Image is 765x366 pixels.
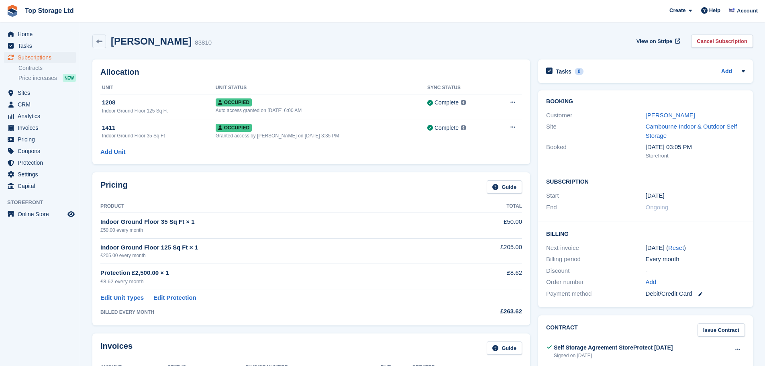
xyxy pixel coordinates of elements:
h2: Billing [546,229,745,237]
span: Storefront [7,198,80,207]
div: Indoor Ground Floor 125 Sq Ft [102,107,216,115]
a: Guide [487,180,522,194]
div: Storefront [646,152,745,160]
h2: Subscription [546,177,745,185]
a: menu [4,29,76,40]
div: Indoor Ground Floor 125 Sq Ft × 1 [100,243,445,252]
a: Preview store [66,209,76,219]
h2: Booking [546,98,745,105]
div: Customer [546,111,645,120]
a: View on Stripe [633,35,682,48]
div: Indoor Ground Floor 35 Sq Ft [102,132,216,139]
h2: Tasks [556,68,571,75]
div: 83810 [195,38,212,47]
td: £205.00 [445,238,522,264]
span: Online Store [18,209,66,220]
th: Sync Status [427,82,493,94]
td: £8.62 [445,264,522,290]
a: Guide [487,341,522,355]
a: Add [646,278,657,287]
span: Invoices [18,122,66,133]
a: menu [4,180,76,192]
div: 0 [575,68,584,75]
th: Total [445,200,522,213]
div: - [646,266,745,276]
div: Protection £2,500.00 × 1 [100,268,445,278]
a: Cancel Subscription [691,35,753,48]
span: Pricing [18,134,66,145]
a: menu [4,169,76,180]
div: Payment method [546,289,645,299]
a: menu [4,87,76,98]
div: End [546,203,645,212]
div: Booked [546,143,645,159]
div: [DATE] ( ) [646,243,745,253]
div: [DATE] 03:05 PM [646,143,745,152]
a: Reset [668,244,684,251]
h2: Contract [546,323,578,337]
span: Create [669,6,685,14]
th: Product [100,200,445,213]
a: Edit Unit Types [100,293,144,303]
a: Add Unit [100,147,125,157]
img: stora-icon-8386f47178a22dfd0bd8f6a31ec36ba5ce8667c1dd55bd0f319d3a0aa187defe.svg [6,5,18,17]
td: £50.00 [445,213,522,238]
a: menu [4,209,76,220]
div: Granted access by [PERSON_NAME] on [DATE] 3:35 PM [216,132,427,139]
span: Occupied [216,98,252,106]
div: £205.00 every month [100,252,445,259]
div: NEW [63,74,76,82]
div: 1208 [102,98,216,107]
a: menu [4,145,76,157]
span: View on Stripe [636,37,672,45]
span: Account [737,7,758,15]
div: Start [546,191,645,200]
span: Tasks [18,40,66,51]
a: Contracts [18,64,76,72]
span: Subscriptions [18,52,66,63]
span: Coupons [18,145,66,157]
span: Occupied [216,124,252,132]
div: £263.62 [445,307,522,316]
div: £8.62 every month [100,278,445,286]
a: Top Storage Ltd [22,4,77,17]
span: Protection [18,157,66,168]
div: Discount [546,266,645,276]
div: Complete [435,98,459,107]
div: Next invoice [546,243,645,253]
div: Indoor Ground Floor 35 Sq Ft × 1 [100,217,445,227]
div: 1411 [102,123,216,133]
span: Capital [18,180,66,192]
h2: Pricing [100,180,128,194]
h2: [PERSON_NAME] [111,36,192,47]
a: Edit Protection [153,293,196,303]
div: Signed on [DATE] [554,352,673,359]
a: Price increases NEW [18,74,76,82]
div: Complete [435,124,459,132]
a: [PERSON_NAME] [646,112,695,119]
span: Analytics [18,110,66,122]
span: Price increases [18,74,57,82]
span: CRM [18,99,66,110]
h2: Invoices [100,341,133,355]
a: menu [4,134,76,145]
span: Sites [18,87,66,98]
div: £50.00 every month [100,227,445,234]
div: Every month [646,255,745,264]
a: menu [4,40,76,51]
th: Unit Status [216,82,427,94]
h2: Allocation [100,67,522,77]
div: Auto access granted on [DATE] 6:00 AM [216,107,427,114]
div: Order number [546,278,645,287]
a: menu [4,52,76,63]
div: Billing period [546,255,645,264]
div: Site [546,122,645,140]
time: 2025-06-02 00:00:00 UTC [646,191,665,200]
a: menu [4,99,76,110]
th: Unit [100,82,216,94]
span: Help [709,6,720,14]
a: Cambourne Indoor & Outdoor Self Storage [646,123,737,139]
span: Settings [18,169,66,180]
img: icon-info-grey-7440780725fd019a000dd9b08b2336e03edf1995a4989e88bcd33f0948082b44.svg [461,100,466,105]
a: menu [4,122,76,133]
